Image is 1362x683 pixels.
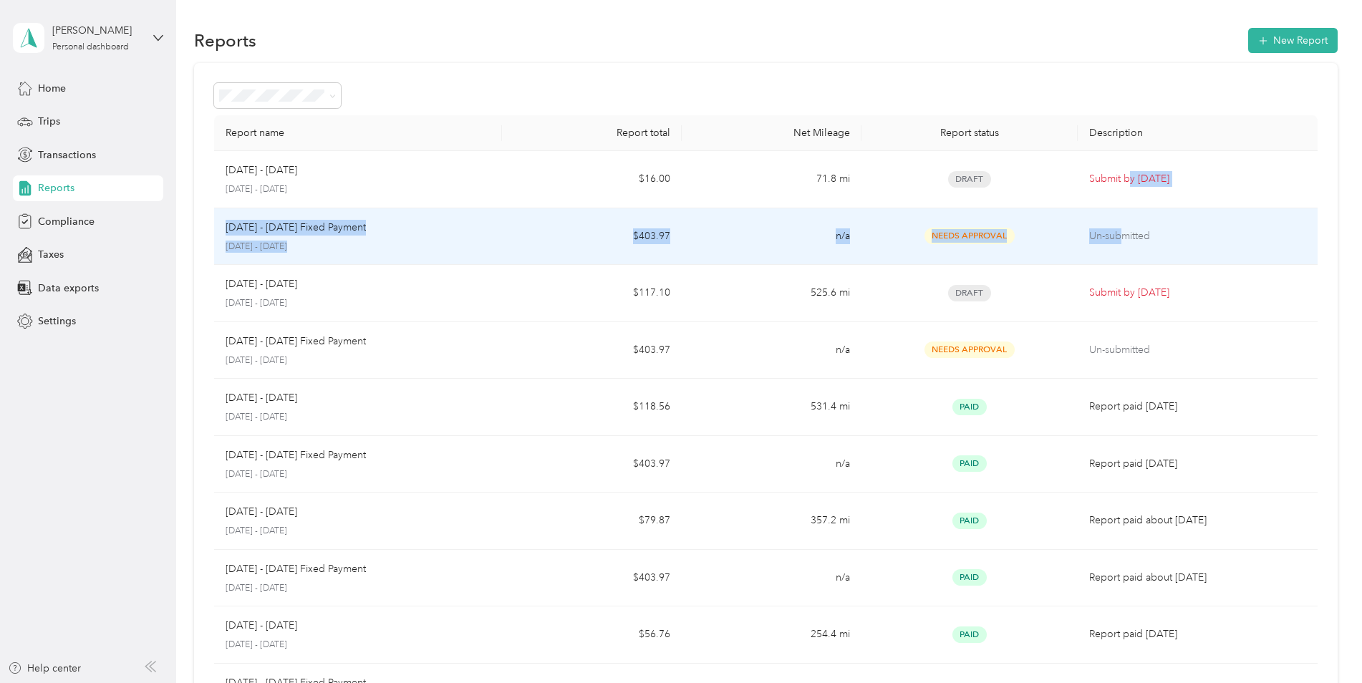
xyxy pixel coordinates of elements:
[502,151,682,208] td: $16.00
[226,220,366,236] p: [DATE] - [DATE] Fixed Payment
[948,285,991,301] span: Draft
[952,399,987,415] span: Paid
[502,322,682,379] td: $403.97
[226,504,297,520] p: [DATE] - [DATE]
[682,379,861,436] td: 531.4 mi
[1089,570,1306,586] p: Report paid about [DATE]
[226,241,491,253] p: [DATE] - [DATE]
[682,151,861,208] td: 71.8 mi
[924,228,1015,244] span: Needs Approval
[502,379,682,436] td: $118.56
[682,265,861,322] td: 525.6 mi
[226,334,366,349] p: [DATE] - [DATE] Fixed Payment
[52,23,142,38] div: [PERSON_NAME]
[52,43,129,52] div: Personal dashboard
[502,436,682,493] td: $403.97
[1089,513,1306,528] p: Report paid about [DATE]
[1248,28,1338,53] button: New Report
[682,208,861,266] td: n/a
[38,214,95,229] span: Compliance
[682,493,861,550] td: 357.2 mi
[1089,626,1306,642] p: Report paid [DATE]
[682,322,861,379] td: n/a
[38,180,74,195] span: Reports
[952,569,987,586] span: Paid
[214,115,502,151] th: Report name
[682,115,861,151] th: Net Mileage
[226,276,297,292] p: [DATE] - [DATE]
[1078,115,1318,151] th: Description
[194,33,256,48] h1: Reports
[226,582,491,595] p: [DATE] - [DATE]
[502,208,682,266] td: $403.97
[952,455,987,472] span: Paid
[682,606,861,664] td: 254.4 mi
[952,513,987,529] span: Paid
[226,468,491,481] p: [DATE] - [DATE]
[502,550,682,607] td: $403.97
[38,114,60,129] span: Trips
[952,626,987,643] span: Paid
[226,297,491,310] p: [DATE] - [DATE]
[502,606,682,664] td: $56.76
[682,436,861,493] td: n/a
[226,411,491,424] p: [DATE] - [DATE]
[502,265,682,322] td: $117.10
[924,341,1015,358] span: Needs Approval
[1282,603,1362,683] iframe: Everlance-gr Chat Button Frame
[226,390,297,406] p: [DATE] - [DATE]
[8,661,81,676] button: Help center
[38,81,66,96] span: Home
[38,281,99,296] span: Data exports
[226,447,366,463] p: [DATE] - [DATE] Fixed Payment
[226,525,491,538] p: [DATE] - [DATE]
[38,247,64,262] span: Taxes
[1089,399,1306,415] p: Report paid [DATE]
[873,127,1066,139] div: Report status
[226,183,491,196] p: [DATE] - [DATE]
[226,163,297,178] p: [DATE] - [DATE]
[226,639,491,651] p: [DATE] - [DATE]
[948,171,991,188] span: Draft
[226,354,491,367] p: [DATE] - [DATE]
[682,550,861,607] td: n/a
[1089,171,1306,187] p: Submit by [DATE]
[38,314,76,329] span: Settings
[1089,285,1306,301] p: Submit by [DATE]
[502,115,682,151] th: Report total
[502,493,682,550] td: $79.87
[38,147,96,163] span: Transactions
[1089,342,1306,358] p: Un-submitted
[226,618,297,634] p: [DATE] - [DATE]
[226,561,366,577] p: [DATE] - [DATE] Fixed Payment
[1089,456,1306,472] p: Report paid [DATE]
[1089,228,1306,244] p: Un-submitted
